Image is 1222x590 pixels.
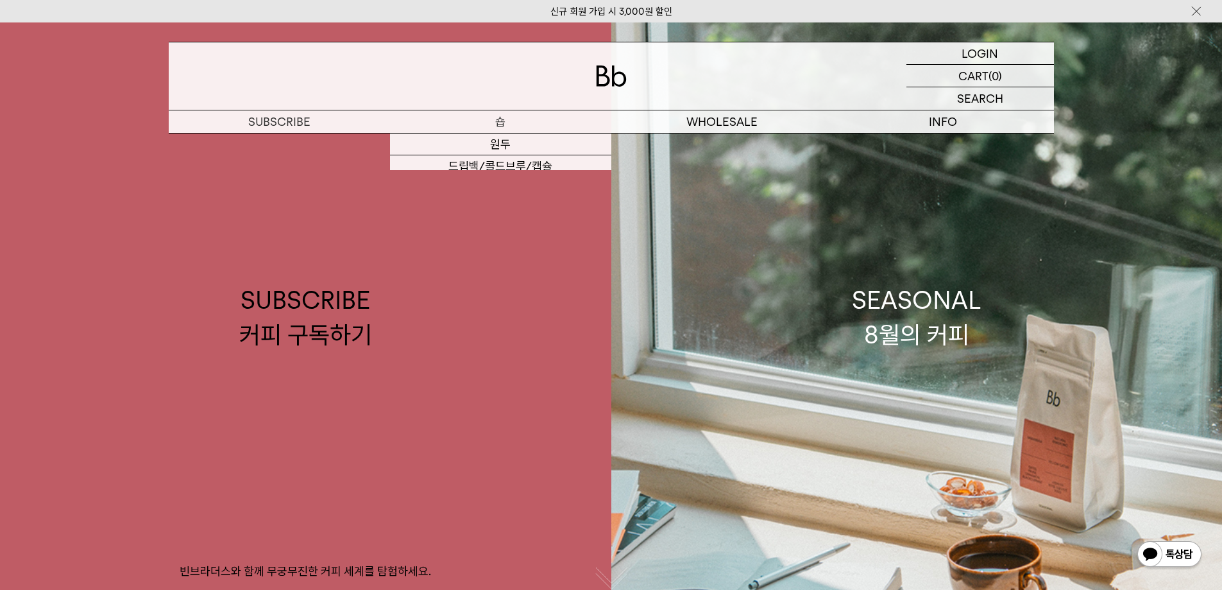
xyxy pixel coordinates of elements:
[957,87,1003,110] p: SEARCH
[239,283,372,351] div: SUBSCRIBE 커피 구독하기
[596,65,627,87] img: 로고
[852,283,981,351] div: SEASONAL 8월의 커피
[989,65,1002,87] p: (0)
[390,155,611,177] a: 드립백/콜드브루/캡슐
[1136,540,1203,571] img: 카카오톡 채널 1:1 채팅 버튼
[550,6,672,17] a: 신규 회원 가입 시 3,000원 할인
[906,42,1054,65] a: LOGIN
[390,134,611,155] a: 원두
[833,110,1054,133] p: INFO
[962,42,998,64] p: LOGIN
[611,110,833,133] p: WHOLESALE
[958,65,989,87] p: CART
[169,110,390,133] a: SUBSCRIBE
[390,110,611,133] a: 숍
[906,65,1054,87] a: CART (0)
